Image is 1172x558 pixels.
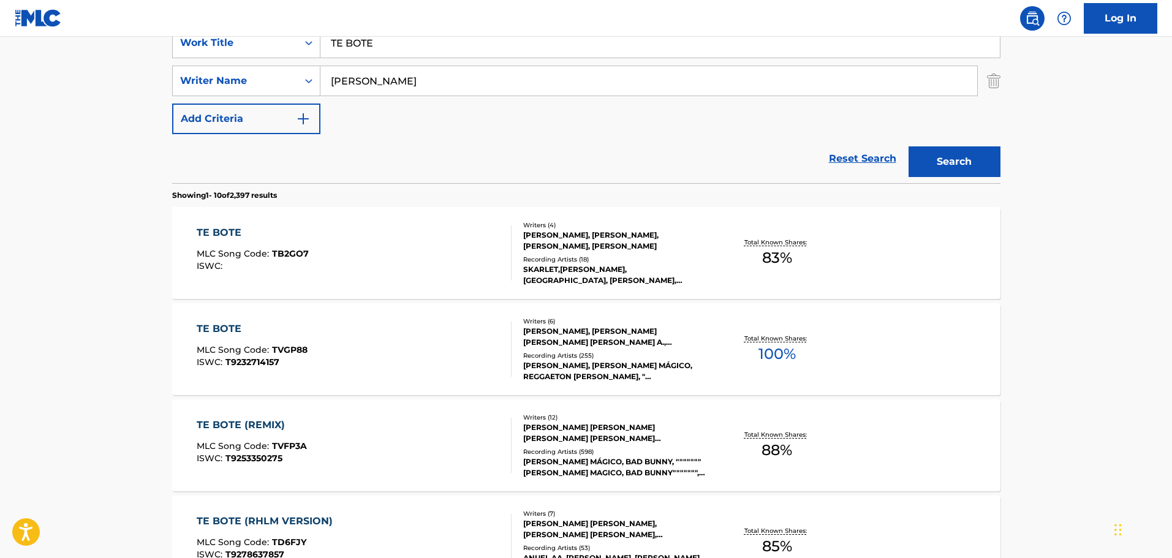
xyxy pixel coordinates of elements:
div: [PERSON_NAME], [PERSON_NAME] MÁGICO, REGGAETON [PERSON_NAME], "[PERSON_NAME], [PERSON_NAME] MAGIC... [523,360,708,382]
div: [PERSON_NAME], [PERSON_NAME] [PERSON_NAME] [PERSON_NAME] A., [PERSON_NAME] [PERSON_NAME], [PERSON... [523,326,708,348]
span: T9232714157 [225,356,279,368]
img: Delete Criterion [987,66,1000,96]
span: 85 % [762,535,792,557]
div: Recording Artists ( 53 ) [523,543,708,552]
div: Drag [1114,511,1122,548]
div: TE BOTE [197,225,309,240]
button: Add Criteria [172,104,320,134]
span: 100 % [758,343,796,365]
div: Work Title [180,36,290,50]
span: MLC Song Code : [197,537,272,548]
span: 83 % [762,247,792,269]
a: Log In [1084,3,1157,34]
button: Search [909,146,1000,177]
img: search [1025,11,1040,26]
a: TE BOTEMLC Song Code:TVGP88ISWC:T9232714157Writers (6)[PERSON_NAME], [PERSON_NAME] [PERSON_NAME] ... [172,303,1000,395]
span: TB2GO7 [272,248,309,259]
span: TVFP3A [272,440,307,451]
a: Reset Search [823,145,902,172]
div: Recording Artists ( 598 ) [523,447,708,456]
p: Total Known Shares: [744,430,810,439]
div: [PERSON_NAME] [PERSON_NAME], [PERSON_NAME] [PERSON_NAME], [PERSON_NAME] [PERSON_NAME] A [PERSON_N... [523,518,708,540]
img: MLC Logo [15,9,62,27]
div: Writers ( 7 ) [523,509,708,518]
div: Writers ( 12 ) [523,413,708,422]
a: TE BOTE (REMIX)MLC Song Code:TVFP3AISWC:T9253350275Writers (12)[PERSON_NAME] [PERSON_NAME] [PERSO... [172,399,1000,491]
a: Public Search [1020,6,1045,31]
div: Writers ( 6 ) [523,317,708,326]
form: Search Form [172,28,1000,183]
p: Total Known Shares: [744,334,810,343]
div: TE BOTE (RHLM VERSION) [197,514,339,529]
div: Recording Artists ( 255 ) [523,351,708,360]
span: ISWC : [197,453,225,464]
div: SKARLET,[PERSON_NAME],[GEOGRAPHIC_DATA], [PERSON_NAME],[GEOGRAPHIC_DATA],DJ [PERSON_NAME], [PERSO... [523,264,708,286]
p: Showing 1 - 10 of 2,397 results [172,190,277,201]
div: Writers ( 4 ) [523,221,708,230]
span: ISWC : [197,356,225,368]
p: Total Known Shares: [744,238,810,247]
span: T9253350275 [225,453,282,464]
span: MLC Song Code : [197,344,272,355]
div: Recording Artists ( 18 ) [523,255,708,264]
div: [PERSON_NAME], [PERSON_NAME], [PERSON_NAME], [PERSON_NAME] [523,230,708,252]
img: 9d2ae6d4665cec9f34b9.svg [296,111,311,126]
span: TVGP88 [272,344,308,355]
a: TE BOTEMLC Song Code:TB2GO7ISWC:Writers (4)[PERSON_NAME], [PERSON_NAME], [PERSON_NAME], [PERSON_N... [172,207,1000,299]
iframe: Chat Widget [1111,499,1172,558]
span: MLC Song Code : [197,440,272,451]
span: TD6FJY [272,537,306,548]
div: Writer Name [180,74,290,88]
span: MLC Song Code : [197,248,272,259]
span: 88 % [762,439,792,461]
div: [PERSON_NAME] [PERSON_NAME] [PERSON_NAME] [PERSON_NAME] [PERSON_NAME] [PERSON_NAME] [PERSON_NAME]... [523,422,708,444]
p: Total Known Shares: [744,526,810,535]
span: ISWC : [197,260,225,271]
div: TE BOTE [197,322,308,336]
div: TE BOTE (REMIX) [197,418,307,432]
div: [PERSON_NAME] MÁGICO, BAD BUNNY, """""""[PERSON_NAME] MAGICO, BAD BUNNY""""""", [PERSON_NAME] MAG... [523,456,708,478]
img: help [1057,11,1072,26]
div: Help [1052,6,1076,31]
